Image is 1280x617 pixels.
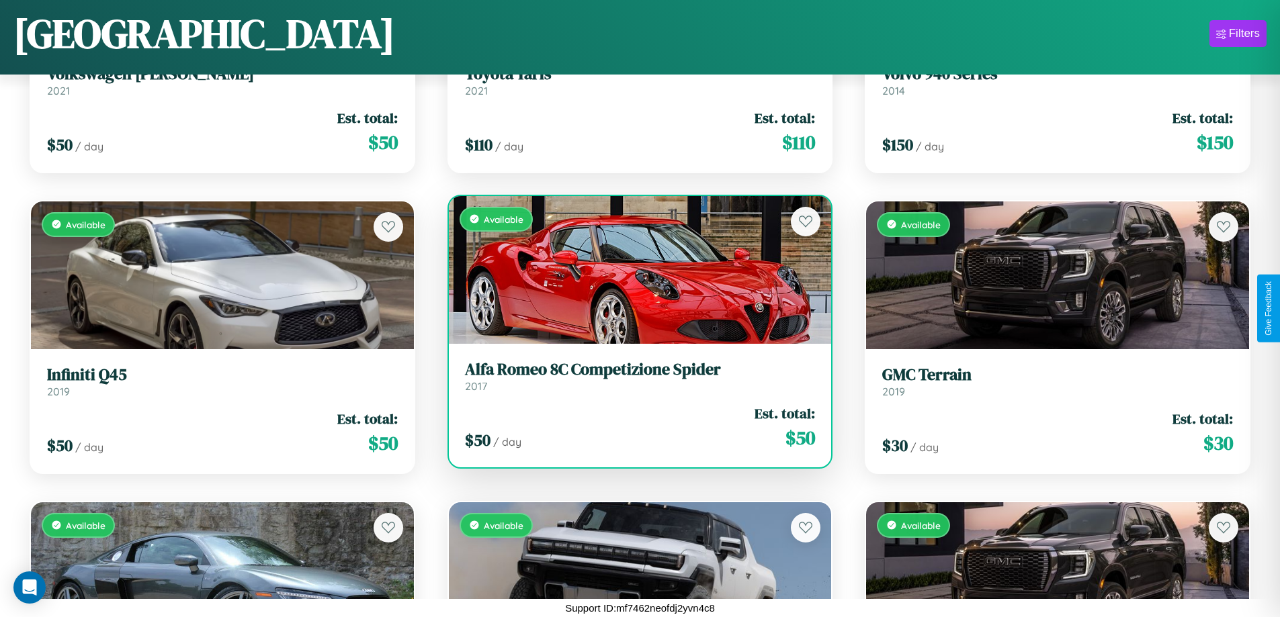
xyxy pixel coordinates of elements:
[47,434,73,457] span: $ 50
[882,134,913,156] span: $ 150
[47,365,398,385] h3: Infiniti Q45
[882,64,1233,84] h3: Volvo 940 Series
[465,360,816,393] a: Alfa Romeo 8C Competizione Spider2017
[882,64,1233,97] a: Volvo 940 Series2014
[782,129,815,156] span: $ 110
[13,571,46,604] div: Open Intercom Messenger
[755,108,815,128] span: Est. total:
[1172,108,1233,128] span: Est. total:
[465,64,816,84] h3: Toyota Yaris
[47,84,70,97] span: 2021
[901,219,941,230] span: Available
[1264,281,1273,336] div: Give Feedback
[75,140,103,153] span: / day
[1229,27,1260,40] div: Filters
[47,64,398,84] h3: Volkswagen [PERSON_NAME]
[1172,409,1233,428] span: Est. total:
[484,520,523,531] span: Available
[368,430,398,457] span: $ 50
[910,440,939,454] span: / day
[465,64,816,97] a: Toyota Yaris2021
[565,599,715,617] p: Support ID: mf7462neofdj2yvn4c8
[66,219,105,230] span: Available
[755,404,815,423] span: Est. total:
[47,365,398,398] a: Infiniti Q452019
[493,435,521,448] span: / day
[47,134,73,156] span: $ 50
[1209,20,1267,47] button: Filters
[465,134,493,156] span: $ 110
[882,385,905,398] span: 2019
[465,379,487,393] span: 2017
[484,213,523,225] span: Available
[66,520,105,531] span: Available
[368,129,398,156] span: $ 50
[75,440,103,454] span: / day
[882,84,905,97] span: 2014
[47,385,70,398] span: 2019
[337,108,398,128] span: Est. total:
[901,520,941,531] span: Available
[495,140,523,153] span: / day
[1203,430,1233,457] span: $ 30
[1197,129,1233,156] span: $ 150
[465,429,490,451] span: $ 50
[882,365,1233,385] h3: GMC Terrain
[465,360,816,379] h3: Alfa Romeo 8C Competizione Spider
[337,409,398,428] span: Est. total:
[465,84,488,97] span: 2021
[13,6,395,61] h1: [GEOGRAPHIC_DATA]
[916,140,944,153] span: / day
[882,365,1233,398] a: GMC Terrain2019
[882,434,908,457] span: $ 30
[785,424,815,451] span: $ 50
[47,64,398,97] a: Volkswagen [PERSON_NAME]2021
